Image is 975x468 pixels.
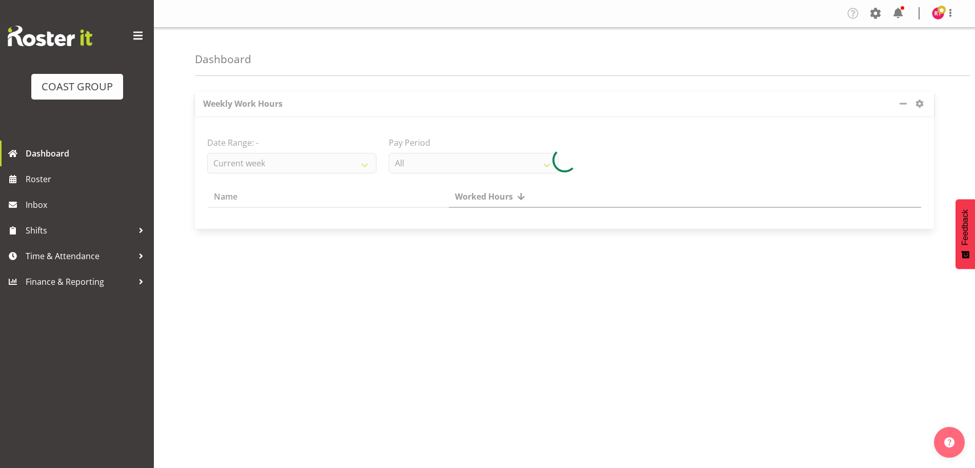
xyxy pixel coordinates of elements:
img: Rosterit website logo [8,26,92,46]
span: Inbox [26,197,149,212]
span: Time & Attendance [26,248,133,264]
img: help-xxl-2.png [944,437,954,447]
img: reuben-thomas8009.jpg [932,7,944,19]
span: Dashboard [26,146,149,161]
div: COAST GROUP [42,79,113,94]
span: Roster [26,171,149,187]
span: Finance & Reporting [26,274,133,289]
h4: Dashboard [195,53,251,65]
span: Shifts [26,223,133,238]
span: Feedback [961,209,970,245]
button: Feedback - Show survey [956,199,975,269]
